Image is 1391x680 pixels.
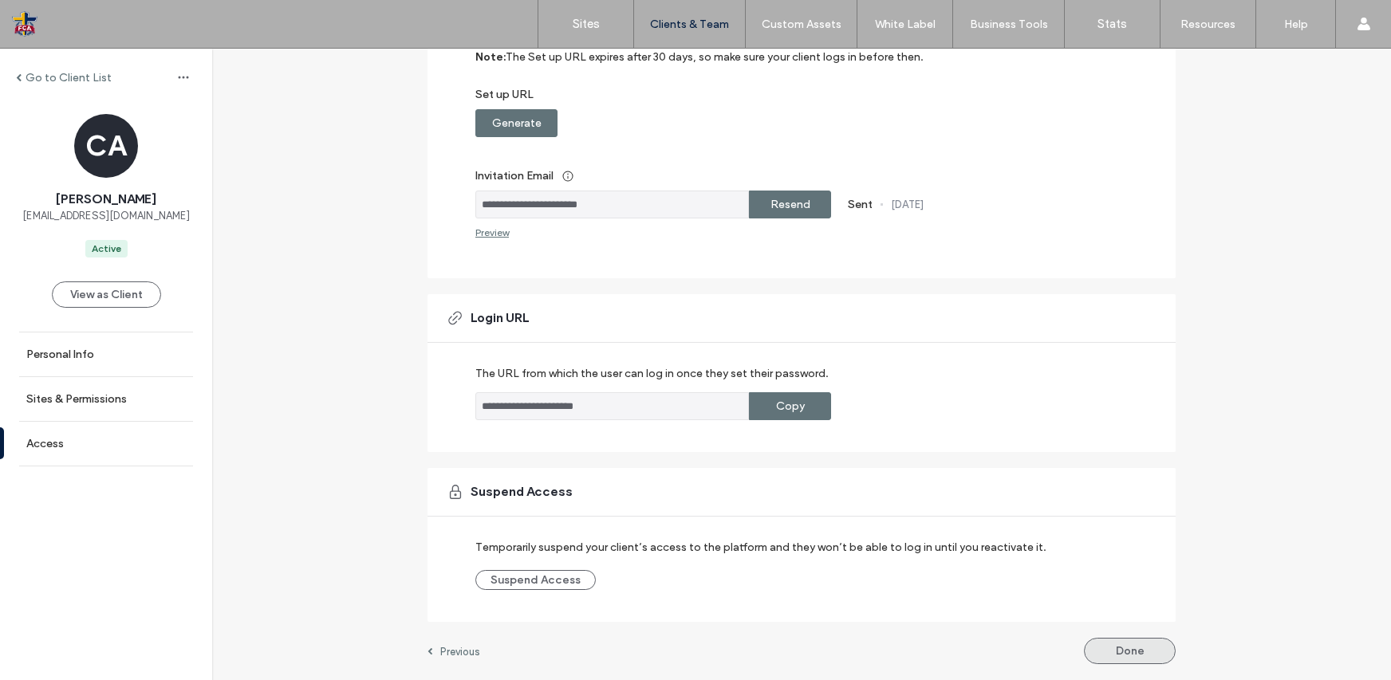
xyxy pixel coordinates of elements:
[475,161,1106,191] label: Invitation Email
[891,198,924,210] label: [DATE]
[52,281,161,308] button: View as Client
[26,71,112,85] label: Go to Client List
[475,533,1046,562] label: Temporarily suspend your client’s access to the platform and they won’t be able to log in until y...
[492,108,542,138] label: Generate
[1097,17,1127,31] label: Stats
[776,391,805,421] label: Copy
[770,190,810,219] label: Resend
[573,17,600,31] label: Sites
[475,226,509,238] div: Preview
[26,437,64,450] label: Access
[848,198,873,211] label: Sent
[875,18,936,31] label: White Label
[475,367,829,392] label: The URL from which the user can log in once they set their password.
[471,309,529,327] span: Login URL
[37,11,69,26] span: Help
[970,18,1048,31] label: Business Tools
[26,348,94,361] label: Personal Info
[650,18,729,31] label: Clients & Team
[762,18,841,31] label: Custom Assets
[56,191,156,208] span: [PERSON_NAME]
[92,242,121,256] div: Active
[475,88,1106,109] label: Set up URL
[475,50,506,88] label: Note:
[26,392,127,406] label: Sites & Permissions
[506,50,924,88] label: The Set up URL expires after 30 days, so make sure your client logs in before then.
[475,570,596,590] button: Suspend Access
[440,646,480,658] label: Previous
[1284,18,1308,31] label: Help
[1084,638,1176,664] button: Done
[471,483,573,501] span: Suspend Access
[1180,18,1235,31] label: Resources
[22,208,190,224] span: [EMAIL_ADDRESS][DOMAIN_NAME]
[428,645,480,658] a: Previous
[74,114,138,178] div: CA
